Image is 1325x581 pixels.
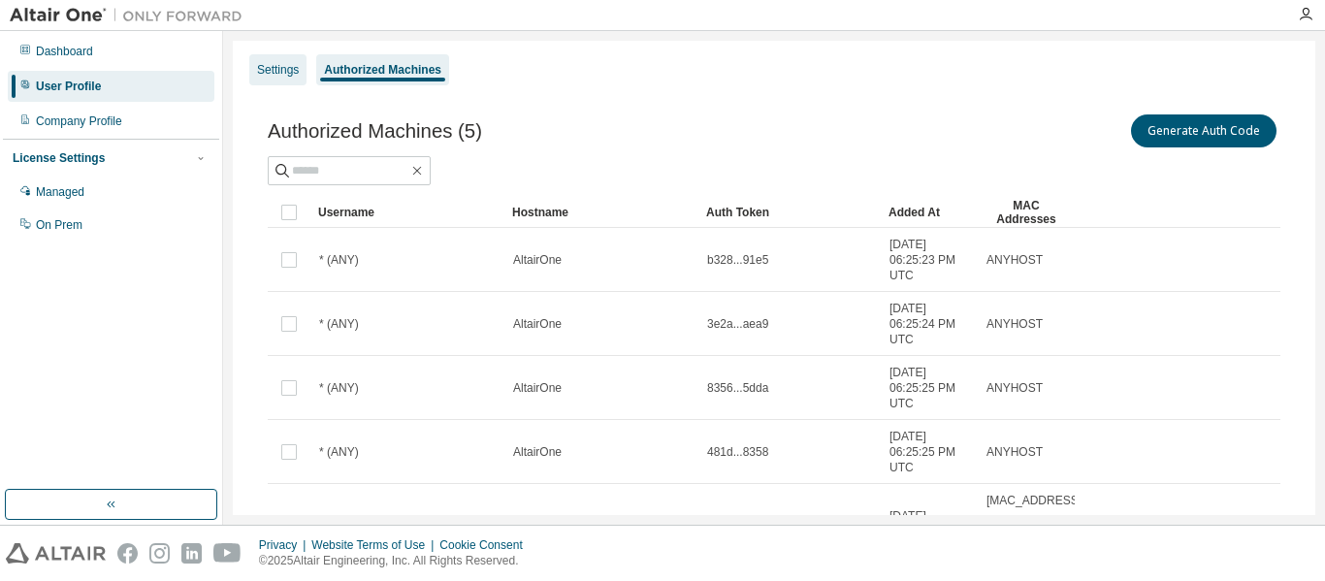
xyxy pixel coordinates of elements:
[707,316,768,332] span: 3e2a...aea9
[889,237,969,283] span: [DATE] 06:25:23 PM UTC
[707,252,768,268] span: b328...91e5
[707,380,768,396] span: 8356...5dda
[324,62,441,78] div: Authorized Machines
[319,316,359,332] span: * (ANY)
[319,380,359,396] span: * (ANY)
[36,79,101,94] div: User Profile
[513,252,562,268] span: AltairOne
[707,444,768,460] span: 481d...8358
[213,543,242,564] img: youtube.svg
[181,543,202,564] img: linkedin.svg
[986,380,1043,396] span: ANYHOST
[512,197,691,228] div: Hostname
[889,508,969,555] span: [DATE] 06:29:19 PM UTC
[259,553,534,569] p: © 2025 Altair Engineering, Inc. All Rights Reserved.
[889,429,969,475] span: [DATE] 06:25:25 PM UTC
[268,120,482,143] span: Authorized Machines (5)
[10,6,252,25] img: Altair One
[319,252,359,268] span: * (ANY)
[986,316,1043,332] span: ANYHOST
[117,543,138,564] img: facebook.svg
[257,62,299,78] div: Settings
[318,197,497,228] div: Username
[36,184,84,200] div: Managed
[36,44,93,59] div: Dashboard
[259,537,311,553] div: Privacy
[986,252,1043,268] span: ANYHOST
[706,197,873,228] div: Auth Token
[513,316,562,332] span: AltairOne
[986,444,1043,460] span: ANYHOST
[889,301,969,347] span: [DATE] 06:25:24 PM UTC
[439,537,533,553] div: Cookie Consent
[149,543,170,564] img: instagram.svg
[319,444,359,460] span: * (ANY)
[36,113,122,129] div: Company Profile
[889,197,970,228] div: Added At
[1131,114,1277,147] button: Generate Auth Code
[6,543,106,564] img: altair_logo.svg
[889,365,969,411] span: [DATE] 06:25:25 PM UTC
[13,150,105,166] div: License Settings
[36,217,82,233] div: On Prem
[986,493,1082,570] span: [MAC_ADDRESS] , [MAC_ADDRESS] , [MAC_ADDRESS]
[986,197,1067,228] div: MAC Addresses
[311,537,439,553] div: Website Terms of Use
[513,380,562,396] span: AltairOne
[513,444,562,460] span: AltairOne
